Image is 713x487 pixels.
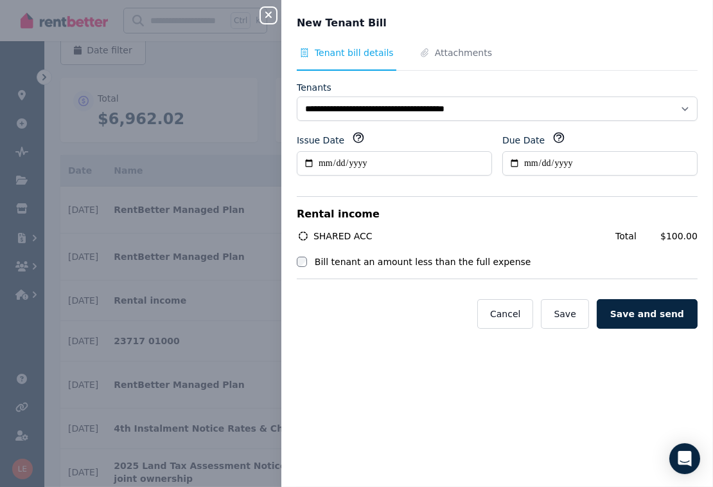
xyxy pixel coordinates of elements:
span: $100.00 [660,230,698,243]
div: Open Intercom Messenger [669,443,700,474]
label: Bill tenant an amount less than the full expense [315,255,531,268]
nav: Tabs [297,46,698,71]
span: Attachments [435,46,492,59]
span: Rental income [297,208,380,220]
button: Cancel [477,299,533,329]
span: New Tenant Bill [297,15,387,31]
label: Issue Date [297,134,344,147]
button: Save [541,299,588,329]
label: Due Date [502,134,545,147]
span: Total [615,230,653,243]
span: Tenant bill details [315,46,394,59]
button: Save and send [597,299,698,329]
label: Tenants [297,81,331,94]
span: SHARED ACC [313,230,373,243]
